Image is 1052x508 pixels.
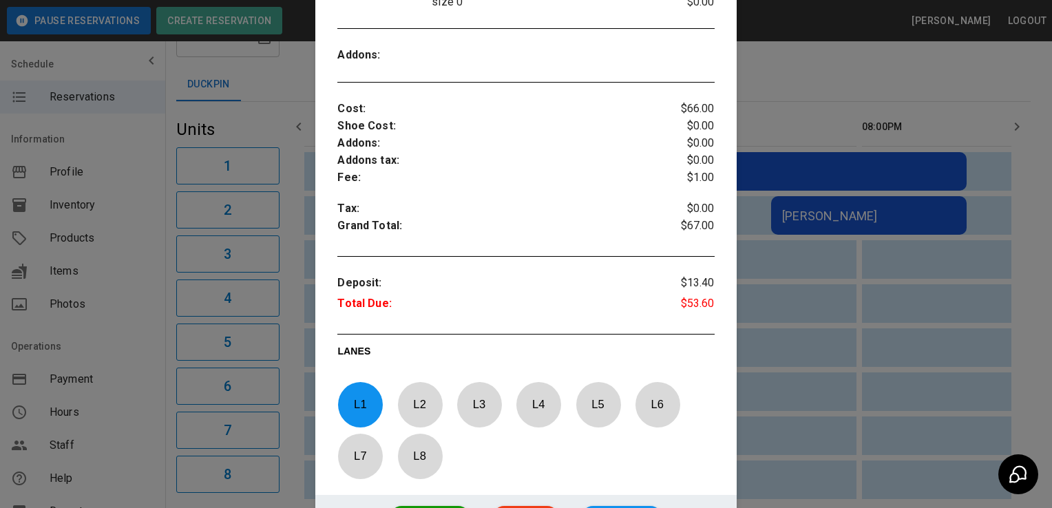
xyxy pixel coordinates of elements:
p: L 7 [337,440,383,472]
p: L 5 [576,388,621,421]
p: Shoe Cost : [337,118,651,135]
p: L 6 [635,388,680,421]
p: $0.00 [651,200,714,218]
p: $0.00 [651,118,714,135]
p: $13.40 [651,275,714,295]
p: $66.00 [651,100,714,118]
p: Addons tax : [337,152,651,169]
p: L 8 [397,440,443,472]
p: $0.00 [651,152,714,169]
p: $53.60 [651,295,714,316]
p: Cost : [337,100,651,118]
p: Total Due : [337,295,651,316]
p: L 4 [516,388,561,421]
p: L 3 [456,388,502,421]
p: L 2 [397,388,443,421]
p: Grand Total : [337,218,651,238]
p: L 1 [337,388,383,421]
p: Fee : [337,169,651,187]
p: Tax : [337,200,651,218]
p: LANES [337,344,714,363]
p: Addons : [337,47,432,64]
p: $1.00 [651,169,714,187]
p: Addons : [337,135,651,152]
p: Deposit : [337,275,651,295]
p: $0.00 [651,135,714,152]
p: $67.00 [651,218,714,238]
